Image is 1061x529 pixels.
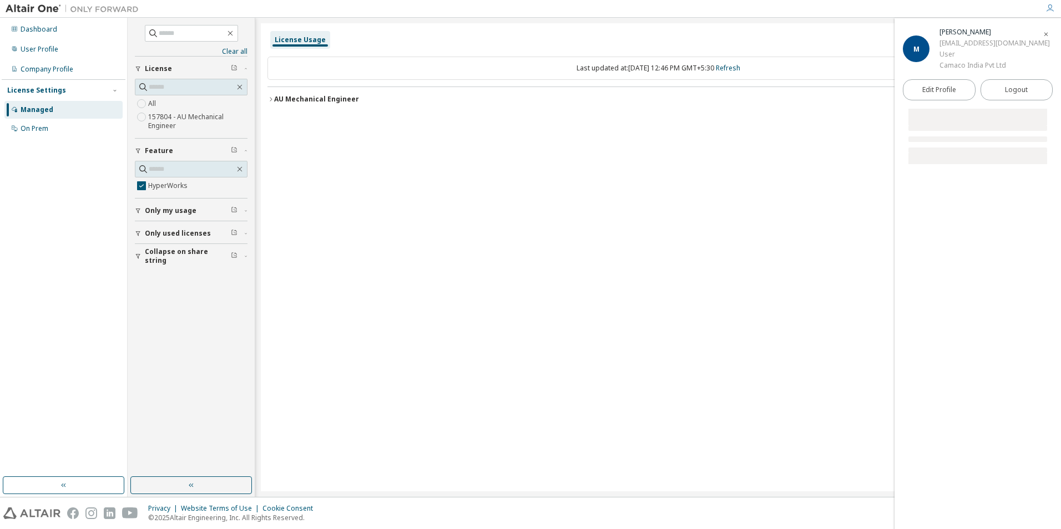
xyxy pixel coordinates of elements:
[231,206,238,215] span: Clear filter
[148,110,247,133] label: 157804 - AU Mechanical Engineer
[231,252,238,261] span: Clear filter
[135,221,247,246] button: Only used licenses
[148,504,181,513] div: Privacy
[122,507,138,519] img: youtube.svg
[981,79,1053,100] button: Logout
[6,3,144,14] img: Altair One
[231,64,238,73] span: Clear filter
[1005,84,1028,95] span: Logout
[913,44,919,54] span: M
[145,247,231,265] span: Collapse on share string
[275,35,326,44] div: License Usage
[274,95,359,104] div: AU Mechanical Engineer
[939,60,1050,71] div: Camaco India Pvt Ltd
[85,507,97,519] img: instagram.svg
[135,47,247,56] a: Clear all
[135,199,247,223] button: Only my usage
[145,206,196,215] span: Only my usage
[267,57,1049,80] div: Last updated at: [DATE] 12:46 PM GMT+5:30
[21,25,57,34] div: Dashboard
[903,79,976,100] a: Edit Profile
[181,504,262,513] div: Website Terms of Use
[145,64,172,73] span: License
[7,86,66,95] div: License Settings
[939,49,1050,60] div: User
[231,229,238,238] span: Clear filter
[135,57,247,81] button: License
[939,38,1050,49] div: [EMAIL_ADDRESS][DOMAIN_NAME]
[145,146,173,155] span: Feature
[922,85,956,94] span: Edit Profile
[67,507,79,519] img: facebook.svg
[267,87,1049,111] button: AU Mechanical EngineerLicense ID: 157804
[148,179,190,192] label: HyperWorks
[3,507,60,519] img: altair_logo.svg
[231,146,238,155] span: Clear filter
[21,124,48,133] div: On Prem
[145,229,211,238] span: Only used licenses
[104,507,115,519] img: linkedin.svg
[716,63,740,73] a: Refresh
[21,105,53,114] div: Managed
[939,27,1050,38] div: Manish Maurya
[148,97,158,110] label: All
[135,139,247,163] button: Feature
[135,244,247,268] button: Collapse on share string
[21,65,73,74] div: Company Profile
[262,504,320,513] div: Cookie Consent
[148,513,320,522] p: © 2025 Altair Engineering, Inc. All Rights Reserved.
[21,45,58,54] div: User Profile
